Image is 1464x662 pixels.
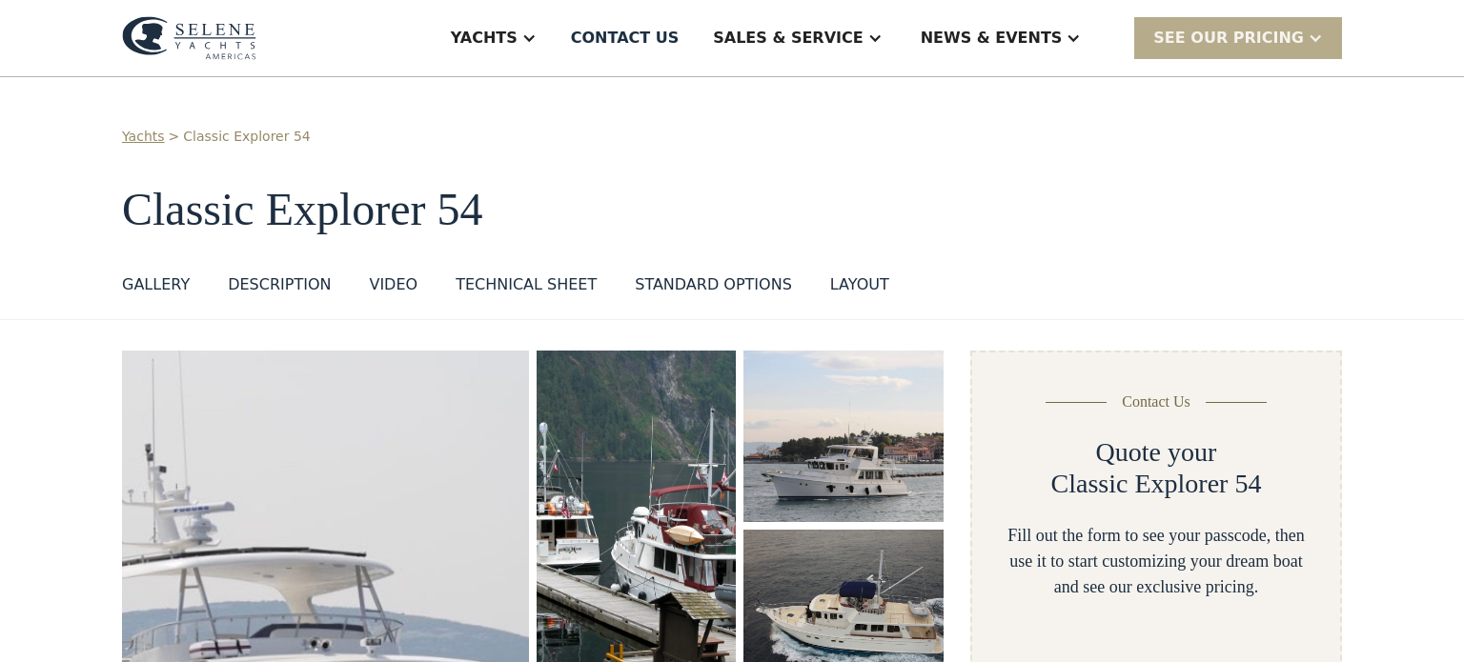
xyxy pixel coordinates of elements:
a: Classic Explorer 54 [183,127,310,147]
h2: Classic Explorer 54 [1051,468,1262,500]
div: News & EVENTS [921,27,1063,50]
a: DESCRIPTION [228,273,331,304]
a: layout [830,273,889,304]
a: standard options [635,273,792,304]
div: DESCRIPTION [228,273,331,296]
a: open lightbox [743,351,944,522]
div: VIDEO [369,273,417,296]
div: GALLERY [122,273,190,296]
img: logo [122,16,256,60]
div: SEE Our Pricing [1153,27,1304,50]
h1: Classic Explorer 54 [122,185,1342,235]
div: Technical sheet [456,273,597,296]
div: Yachts [451,27,518,50]
div: Contact US [571,27,680,50]
div: > [169,127,180,147]
div: SEE Our Pricing [1134,17,1342,58]
h2: Quote your [1096,436,1217,469]
a: VIDEO [369,273,417,304]
img: 50 foot motor yacht [743,351,944,522]
div: layout [830,273,889,296]
div: standard options [635,273,792,296]
a: GALLERY [122,273,190,304]
a: Technical sheet [456,273,597,304]
div: Fill out the form to see your passcode, then use it to start customizing your dream boat and see ... [1003,523,1310,600]
div: Sales & Service [713,27,863,50]
div: Contact Us [1122,391,1190,413]
a: Yachts [122,127,165,147]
